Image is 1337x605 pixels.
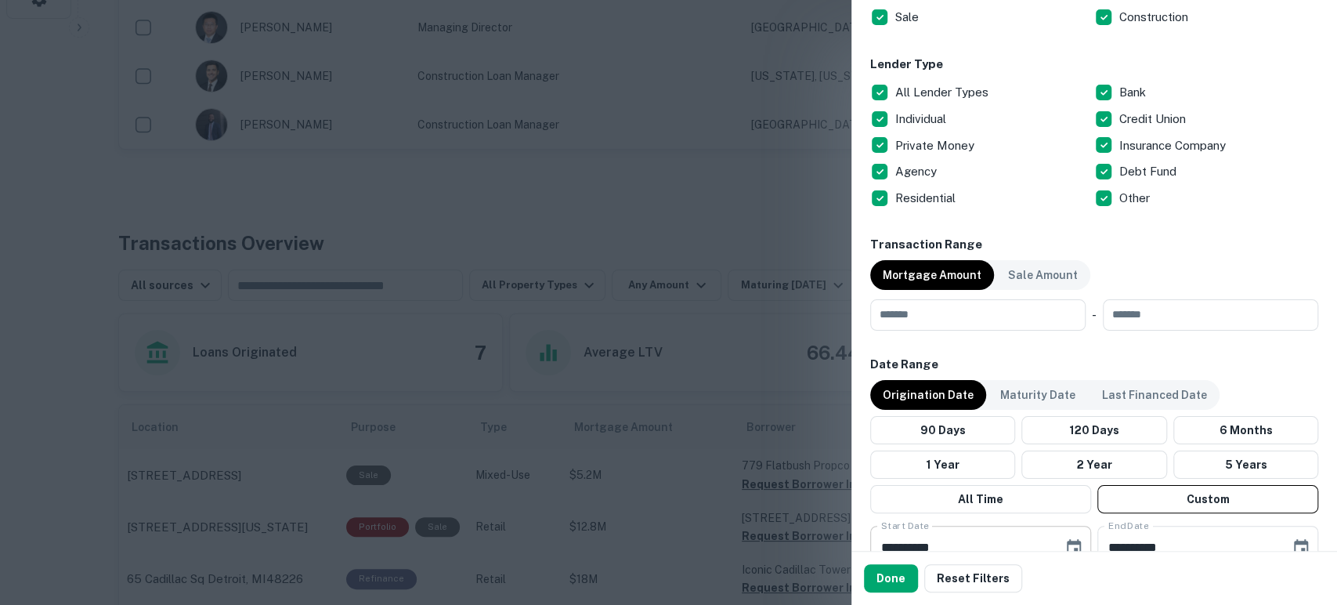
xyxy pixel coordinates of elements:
[870,236,1318,254] h6: Transaction Range
[1173,451,1318,479] button: 5 Years
[1021,451,1166,479] button: 2 Year
[895,162,940,181] p: Agency
[1000,386,1075,404] p: Maturity Date
[870,451,1015,479] button: 1 Year
[883,266,981,284] p: Mortgage Amount
[870,416,1015,444] button: 90 Days
[870,356,1318,374] h6: Date Range
[1119,83,1149,102] p: Bank
[1008,266,1078,284] p: Sale Amount
[1097,485,1318,513] button: Custom
[924,564,1022,592] button: Reset Filters
[1108,519,1148,532] label: End Date
[1119,110,1189,129] p: Credit Union
[870,485,1091,513] button: All Time
[1119,162,1180,181] p: Debt Fund
[895,83,992,102] p: All Lender Types
[1092,299,1097,331] div: -
[895,189,959,208] p: Residential
[1119,189,1153,208] p: Other
[895,110,949,129] p: Individual
[1058,532,1089,563] button: Choose date, selected date is Apr 14, 2025
[1173,416,1318,444] button: 6 Months
[1259,480,1337,555] iframe: Chat Widget
[883,386,974,404] p: Origination Date
[1102,386,1207,404] p: Last Financed Date
[1021,416,1166,444] button: 120 Days
[881,519,929,532] label: Start Date
[895,8,922,27] p: Sale
[864,564,918,592] button: Done
[1119,8,1191,27] p: Construction
[1119,136,1229,155] p: Insurance Company
[870,56,1318,74] h6: Lender Type
[895,136,977,155] p: Private Money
